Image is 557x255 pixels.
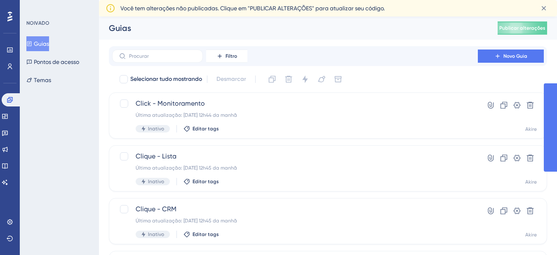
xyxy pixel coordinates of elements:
[136,99,205,107] font: Click - Monitoramento
[136,112,237,118] font: Última atualização: [DATE] 12h44 da manhã
[499,25,545,31] font: Publicar alterações
[503,53,527,59] font: Novo Guia
[26,73,51,87] button: Temas
[498,21,547,35] button: Publicar alterações
[34,77,51,83] font: Temas
[183,178,219,185] button: Editar tags
[136,205,176,213] font: Clique - CRM
[193,179,219,184] font: Editar tags
[525,179,537,185] font: Akire
[478,50,544,63] button: Novo Guia
[34,59,79,65] font: Pontos de acesso
[26,20,49,26] font: NOIVADO
[130,76,202,83] font: Selecionar tudo mostrando
[193,126,219,132] font: Editar tags
[183,125,219,132] button: Editar tags
[136,152,176,160] font: Clique - Lista
[26,54,79,69] button: Pontos de acesso
[183,231,219,238] button: Editar tags
[148,126,164,132] font: Inativo
[120,5,385,12] font: Você tem alterações não publicadas. Clique em "PUBLICAR ALTERAÇÕES" para atualizar seu código.
[136,218,237,224] font: Última atualização: [DATE] 12h45 da manhã
[148,231,164,237] font: Inativo
[26,36,49,51] button: Guias
[226,53,237,59] font: Filtro
[212,72,250,87] button: Desmarcar
[193,231,219,237] font: Editar tags
[34,40,49,47] font: Guias
[136,165,237,171] font: Última atualização: [DATE] 12h45 da manhã
[216,76,246,83] font: Desmarcar
[129,53,196,59] input: Procurar
[206,50,247,63] button: Filtro
[522,222,547,247] iframe: Iniciador do Assistente de IA do UserGuiding
[525,126,537,132] font: Akire
[109,23,131,33] font: Guias
[148,179,164,184] font: Inativo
